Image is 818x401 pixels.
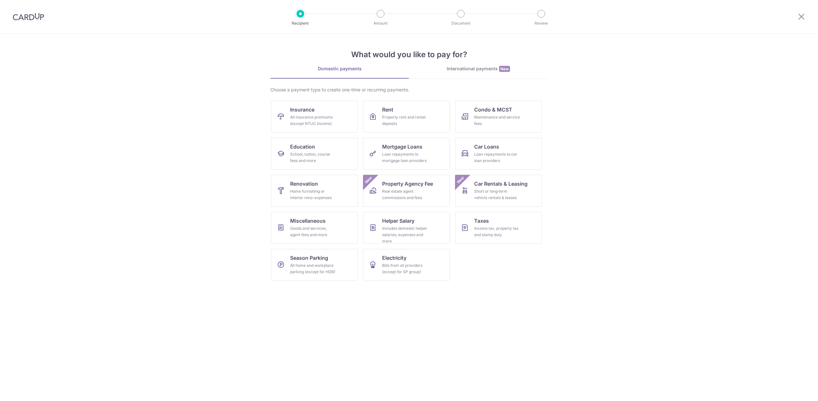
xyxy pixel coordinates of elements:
[363,138,450,170] a: Mortgage LoansLoan repayments to mortgage loan providers
[474,180,528,188] span: Car Rentals & Leasing
[474,106,512,113] span: Condo & MCST
[290,180,318,188] span: Renovation
[290,114,336,127] div: All insurance premiums (except NTUC Income)
[382,217,414,225] span: Helper Salary
[363,175,450,207] a: Property Agency FeeReal estate agent commissions and feesNew
[382,151,428,164] div: Loan repayments to mortgage loan providers
[271,175,358,207] a: RenovationHome furnishing or interior reno-expenses
[271,249,358,281] a: Season ParkingAll home and workplace parking (except for HDB)
[363,175,374,185] span: New
[271,101,358,133] a: InsuranceAll insurance premiums (except NTUC Income)
[409,66,548,72] div: International payments
[474,151,520,164] div: Loan repayments to car loan providers
[270,66,409,72] div: Domestic payments
[455,101,542,133] a: Condo & MCSTMaintenance and service fees
[474,114,520,127] div: Maintenance and service fees
[363,212,450,244] a: Helper SalaryIncludes domestic helper salaries, expenses and more
[290,151,336,164] div: School, tuition, course fees and more
[290,262,336,275] div: All home and workplace parking (except for HDB)
[290,217,326,225] span: Miscellaneous
[455,138,542,170] a: Car LoansLoan repayments to car loan providers
[271,212,358,244] a: MiscellaneousGoods and services, agent fees and more
[382,188,428,201] div: Real estate agent commissions and fees
[474,217,489,225] span: Taxes
[455,212,542,244] a: TaxesIncome tax, property tax and stamp duty
[382,225,428,244] div: Includes domestic helper salaries, expenses and more
[474,188,520,201] div: Short or long‑term vehicle rentals & leases
[518,20,565,27] p: Review
[277,20,324,27] p: Recipient
[437,20,484,27] p: Document
[13,13,44,20] img: CardUp
[290,188,336,201] div: Home furnishing or interior reno-expenses
[382,114,428,127] div: Property rent and rental deposits
[290,143,315,150] span: Education
[363,249,450,281] a: ElectricityBills from all providers (except for SP group)
[455,175,466,185] span: New
[357,20,404,27] p: Amount
[499,66,510,72] span: New
[290,106,314,113] span: Insurance
[382,106,393,113] span: Rent
[455,175,542,207] a: Car Rentals & LeasingShort or long‑term vehicle rentals & leasesNew
[382,143,422,150] span: Mortgage Loans
[474,143,499,150] span: Car Loans
[382,254,406,262] span: Electricity
[474,225,520,238] div: Income tax, property tax and stamp duty
[290,254,328,262] span: Season Parking
[382,262,428,275] div: Bills from all providers (except for SP group)
[270,87,548,93] div: Choose a payment type to create one-time or recurring payments.
[290,225,336,238] div: Goods and services, agent fees and more
[271,138,358,170] a: EducationSchool, tuition, course fees and more
[270,49,548,60] h4: What would you like to pay for?
[382,180,433,188] span: Property Agency Fee
[363,101,450,133] a: RentProperty rent and rental deposits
